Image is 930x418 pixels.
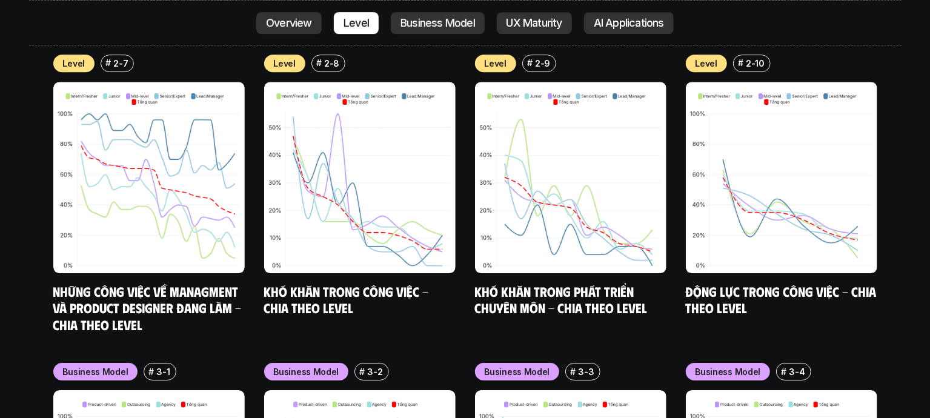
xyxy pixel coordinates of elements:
[359,367,365,376] h6: #
[105,58,111,67] h6: #
[256,12,322,34] a: Overview
[63,365,128,378] p: Business Model
[497,12,572,34] a: UX Maturity
[781,367,786,376] h6: #
[584,12,674,34] a: AI Applications
[334,12,379,34] a: Level
[53,283,245,333] a: Những công việc về Managment và Product Designer đang làm - Chia theo Level
[579,365,594,378] p: 3-3
[594,17,664,29] p: AI Applications
[148,367,154,376] h6: #
[485,57,507,70] p: Level
[475,283,648,316] a: Khó khăn trong phát triển chuyên môn - Chia theo level
[264,283,432,316] a: Khó khăn trong công việc - Chia theo Level
[266,17,312,29] p: Overview
[274,57,296,70] p: Level
[63,57,85,70] p: Level
[789,365,805,378] p: 3-4
[507,17,562,29] p: UX Maturity
[391,12,485,34] a: Business Model
[570,367,576,376] h6: #
[274,365,339,378] p: Business Model
[696,57,718,70] p: Level
[535,57,550,70] p: 2-9
[368,365,383,378] p: 3-2
[113,57,128,70] p: 2-7
[738,58,743,67] h6: #
[746,57,765,70] p: 2-10
[527,58,533,67] h6: #
[485,365,550,378] p: Business Model
[400,17,475,29] p: Business Model
[324,57,339,70] p: 2-8
[316,58,322,67] h6: #
[686,283,880,316] a: Động lực trong công việc - Chia theo Level
[344,17,369,29] p: Level
[696,365,761,378] p: Business Model
[157,365,170,378] p: 3-1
